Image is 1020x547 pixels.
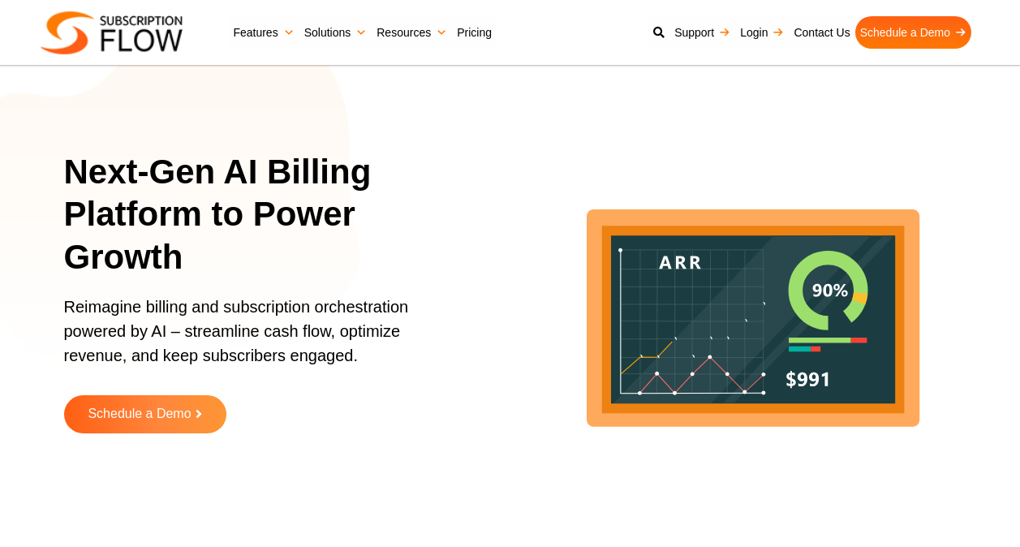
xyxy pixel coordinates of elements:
[789,16,854,49] a: Contact Us
[735,16,789,49] a: Login
[452,16,497,49] a: Pricing
[88,407,191,421] span: Schedule a Demo
[41,11,183,54] img: Subscriptionflow
[228,16,299,49] a: Features
[299,16,372,49] a: Solutions
[64,395,226,433] a: Schedule a Demo
[64,151,468,279] h1: Next-Gen AI Billing Platform to Power Growth
[855,16,971,49] a: Schedule a Demo
[372,16,452,49] a: Resources
[64,295,448,384] p: Reimagine billing and subscription orchestration powered by AI – streamline cash flow, optimize r...
[669,16,735,49] a: Support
